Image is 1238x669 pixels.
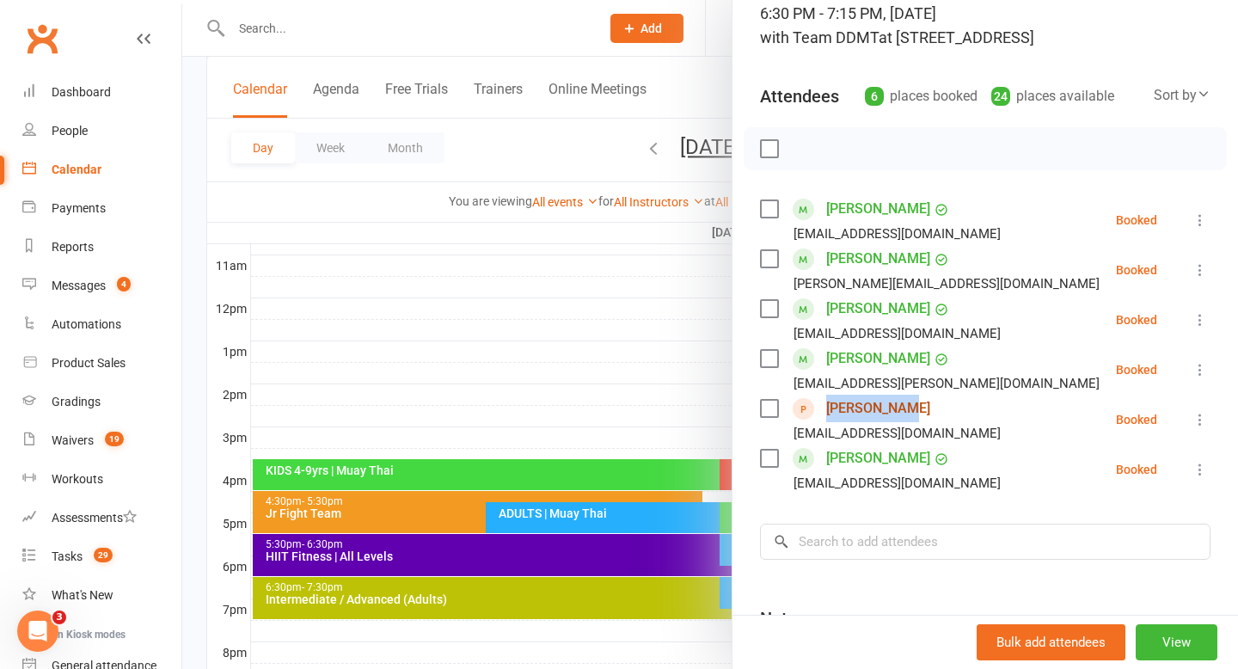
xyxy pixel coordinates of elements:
div: Notes [760,606,806,630]
div: Waivers [52,433,94,447]
a: What's New [22,576,181,615]
a: Payments [22,189,181,228]
div: Booked [1116,463,1157,476]
a: [PERSON_NAME] [826,395,930,422]
a: Reports [22,228,181,267]
iframe: Intercom live chat [17,611,58,652]
div: Calendar [52,163,101,176]
div: [EMAIL_ADDRESS][DOMAIN_NAME] [794,472,1001,494]
div: Payments [52,201,106,215]
a: Waivers 19 [22,421,181,460]
div: [EMAIL_ADDRESS][PERSON_NAME][DOMAIN_NAME] [794,372,1100,395]
div: [EMAIL_ADDRESS][DOMAIN_NAME] [794,422,1001,445]
a: Automations [22,305,181,344]
span: 29 [94,548,113,562]
a: Product Sales [22,344,181,383]
div: Booked [1116,214,1157,226]
div: [EMAIL_ADDRESS][DOMAIN_NAME] [794,322,1001,345]
a: [PERSON_NAME] [826,245,930,273]
div: [PERSON_NAME][EMAIL_ADDRESS][DOMAIN_NAME] [794,273,1100,295]
a: Tasks 29 [22,537,181,576]
span: 3 [52,611,66,624]
div: Booked [1116,364,1157,376]
div: Product Sales [52,356,126,370]
div: 24 [991,87,1010,106]
a: Dashboard [22,73,181,112]
div: 6 [865,87,884,106]
div: 6:30 PM - 7:15 PM, [DATE] [760,2,1210,50]
a: [PERSON_NAME] [826,445,930,472]
a: [PERSON_NAME] [826,345,930,372]
div: People [52,124,88,138]
div: Messages [52,279,106,292]
a: [PERSON_NAME] [826,195,930,223]
div: What's New [52,588,113,602]
div: Workouts [52,472,103,486]
div: Gradings [52,395,101,408]
div: Attendees [760,84,839,108]
div: Tasks [52,549,83,563]
div: Dashboard [52,85,111,99]
a: Gradings [22,383,181,421]
a: [PERSON_NAME] [826,295,930,322]
div: Assessments [52,511,137,525]
div: Sort by [1154,84,1210,107]
div: [EMAIL_ADDRESS][DOMAIN_NAME] [794,223,1001,245]
input: Search to add attendees [760,524,1210,560]
div: Automations [52,317,121,331]
button: View [1136,624,1217,660]
span: 19 [105,432,124,446]
div: Booked [1116,314,1157,326]
a: Clubworx [21,17,64,60]
a: Workouts [22,460,181,499]
button: Bulk add attendees [977,624,1125,660]
div: Reports [52,240,94,254]
a: Messages 4 [22,267,181,305]
div: Booked [1116,264,1157,276]
div: Booked [1116,414,1157,426]
span: 4 [117,277,131,292]
a: Calendar [22,150,181,189]
a: Assessments [22,499,181,537]
div: places available [991,84,1114,108]
span: with Team DDMT [760,28,879,46]
a: People [22,112,181,150]
div: places booked [865,84,978,108]
span: at [STREET_ADDRESS] [879,28,1034,46]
